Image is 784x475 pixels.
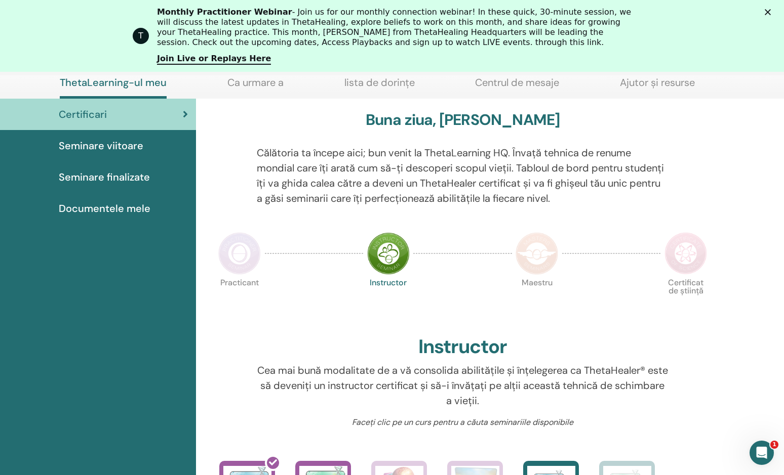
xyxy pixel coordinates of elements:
[227,76,284,96] a: Ca urmare a
[157,54,271,65] a: Join Live or Replays Here
[750,441,774,465] iframe: Intercom live chat
[60,76,167,99] a: ThetaLearning-ul meu
[257,145,668,206] p: Călătoria ta începe aici; bun venit la ThetaLearning HQ. Învață tehnica de renume mondial care îț...
[664,232,707,275] img: Certificate of Science
[516,279,558,321] p: Maestru
[59,169,150,185] span: Seminare finalizate
[257,363,668,408] p: Cea mai bună modalitate de a vă consolida abilitățile și înțelegerea ca ThetaHealer® este să deve...
[218,232,261,275] img: Practitioner
[367,279,410,321] p: Instructor
[59,138,143,153] span: Seminare viitoare
[418,335,507,359] h2: Instructor
[366,111,560,129] h3: Buna ziua, [PERSON_NAME]
[620,76,695,96] a: Ajutor și resurse
[157,7,635,48] div: - Join us for our monthly connection webinar! In these quick, 30-minute session, we will discuss ...
[157,7,292,17] b: Monthly Practitioner Webinar
[257,416,668,428] p: Faceți clic pe un curs pentru a căuta seminariile disponibile
[59,107,107,122] span: Certificari
[133,28,149,44] div: Profile image for ThetaHealing
[367,232,410,275] img: Instructor
[344,76,415,96] a: lista de dorințe
[765,9,775,15] div: Close
[664,279,707,321] p: Certificat de știință
[218,279,261,321] p: Practicant
[516,232,558,275] img: Master
[475,76,559,96] a: Centrul de mesaje
[770,441,778,449] span: 1
[59,201,150,216] span: Documentele mele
